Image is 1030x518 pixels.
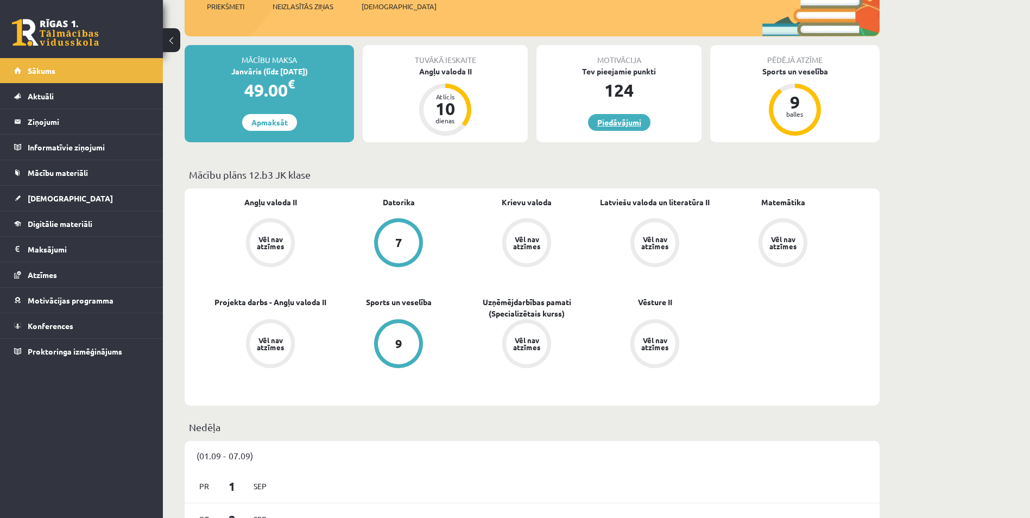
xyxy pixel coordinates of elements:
a: Vēl nav atzīmes [206,218,334,269]
div: Atlicis [429,93,462,100]
a: Proktoringa izmēģinājums [14,339,149,364]
a: Digitālie materiāli [14,211,149,236]
span: Mācību materiāli [28,168,88,178]
span: Sākums [28,66,55,75]
div: dienas [429,117,462,124]
a: Sports un veselība [366,296,432,308]
legend: Maksājumi [28,237,149,262]
a: Informatīvie ziņojumi [14,135,149,160]
a: Motivācijas programma [14,288,149,313]
a: Sākums [14,58,149,83]
div: (01.09 - 07.09) [185,441,880,470]
a: Latviešu valoda un literatūra II [600,197,710,208]
a: Uzņēmējdarbības pamati (Specializētais kurss) [463,296,591,319]
span: 1 [216,477,249,495]
span: Motivācijas programma [28,295,113,305]
span: [DEMOGRAPHIC_DATA] [362,1,437,12]
div: Janvāris (līdz [DATE]) [185,66,354,77]
span: Pr [193,478,216,495]
a: Apmaksāt [242,114,297,131]
div: Pēdējā atzīme [710,45,880,66]
div: Motivācija [536,45,702,66]
div: Vēl nav atzīmes [511,337,542,351]
div: 49.00 [185,77,354,103]
div: 10 [429,100,462,117]
legend: Ziņojumi [28,109,149,134]
div: Vēl nav atzīmes [640,236,670,250]
a: Datorika [383,197,415,208]
span: Konferences [28,321,73,331]
span: Priekšmeti [207,1,244,12]
div: 9 [779,93,811,111]
div: 9 [395,338,402,350]
a: Rīgas 1. Tālmācības vidusskola [12,19,99,46]
a: 9 [334,319,463,370]
p: Mācību plāns 12.b3 JK klase [189,167,875,182]
div: Tuvākā ieskaite [363,45,528,66]
a: Vēl nav atzīmes [719,218,847,269]
span: € [288,76,295,92]
a: Vēl nav atzīmes [463,319,591,370]
div: Sports un veselība [710,66,880,77]
div: balles [779,111,811,117]
a: Vēl nav atzīmes [206,319,334,370]
legend: Informatīvie ziņojumi [28,135,149,160]
div: Tev pieejamie punkti [536,66,702,77]
a: Ziņojumi [14,109,149,134]
a: Angļu valoda II Atlicis 10 dienas [363,66,528,137]
a: Aktuāli [14,84,149,109]
span: Proktoringa izmēģinājums [28,346,122,356]
a: Mācību materiāli [14,160,149,185]
div: 124 [536,77,702,103]
a: Krievu valoda [502,197,552,208]
a: Vēl nav atzīmes [591,218,719,269]
a: Atzīmes [14,262,149,287]
div: Vēl nav atzīmes [511,236,542,250]
div: Angļu valoda II [363,66,528,77]
div: Vēl nav atzīmes [255,337,286,351]
span: Digitālie materiāli [28,219,92,229]
span: Atzīmes [28,270,57,280]
a: Matemātika [761,197,805,208]
a: Sports un veselība 9 balles [710,66,880,137]
span: Sep [249,478,271,495]
a: Konferences [14,313,149,338]
a: Maksājumi [14,237,149,262]
a: Projekta darbs - Angļu valoda II [214,296,326,308]
a: [DEMOGRAPHIC_DATA] [14,186,149,211]
a: Vēl nav atzīmes [463,218,591,269]
a: Piedāvājumi [588,114,650,131]
span: [DEMOGRAPHIC_DATA] [28,193,113,203]
div: Vēl nav atzīmes [255,236,286,250]
div: Vēl nav atzīmes [768,236,798,250]
a: Vēsture II [638,296,672,308]
a: Vēl nav atzīmes [591,319,719,370]
span: Neizlasītās ziņas [273,1,333,12]
div: Mācību maksa [185,45,354,66]
a: 7 [334,218,463,269]
span: Aktuāli [28,91,54,101]
a: Angļu valoda II [244,197,297,208]
p: Nedēļa [189,420,875,434]
div: 7 [395,237,402,249]
div: Vēl nav atzīmes [640,337,670,351]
